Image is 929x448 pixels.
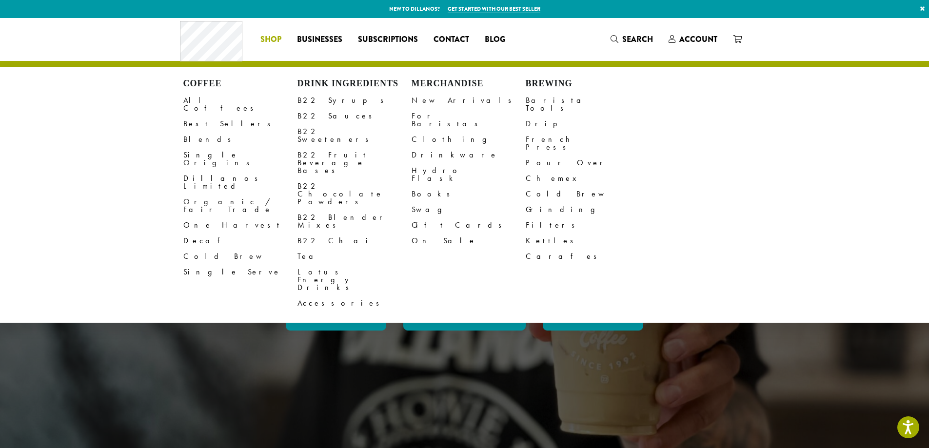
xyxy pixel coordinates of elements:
[412,108,526,132] a: For Baristas
[183,116,297,132] a: Best Sellers
[412,186,526,202] a: Books
[526,202,640,217] a: Grinding
[526,186,640,202] a: Cold Brew
[297,108,412,124] a: B22 Sauces
[412,202,526,217] a: Swag
[603,31,661,47] a: Search
[358,34,418,46] span: Subscriptions
[253,32,289,47] a: Shop
[297,233,412,249] a: B22 Chai
[297,34,342,46] span: Businesses
[622,34,653,45] span: Search
[412,78,526,89] h4: Merchandise
[485,34,505,46] span: Blog
[526,217,640,233] a: Filters
[412,217,526,233] a: Gift Cards
[526,171,640,186] a: Chemex
[526,132,640,155] a: French Press
[526,116,640,132] a: Drip
[412,93,526,108] a: New Arrivals
[183,264,297,280] a: Single Serve
[526,249,640,264] a: Carafes
[297,93,412,108] a: B22 Syrups
[448,5,540,13] a: Get started with our best seller
[183,217,297,233] a: One Harvest
[412,132,526,147] a: Clothing
[297,124,412,147] a: B22 Sweeteners
[297,295,412,311] a: Accessories
[260,34,281,46] span: Shop
[526,155,640,171] a: Pour Over
[526,78,640,89] h4: Brewing
[183,93,297,116] a: All Coffees
[297,78,412,89] h4: Drink Ingredients
[434,34,469,46] span: Contact
[297,249,412,264] a: Tea
[183,249,297,264] a: Cold Brew
[526,233,640,249] a: Kettles
[297,264,412,295] a: Lotus Energy Drinks
[297,178,412,210] a: B22 Chocolate Powders
[526,93,640,116] a: Barista Tools
[297,210,412,233] a: B22 Blender Mixes
[183,132,297,147] a: Blends
[679,34,717,45] span: Account
[183,171,297,194] a: Dillanos Limited
[297,147,412,178] a: B22 Fruit Beverage Bases
[183,194,297,217] a: Organic / Fair Trade
[412,147,526,163] a: Drinkware
[412,233,526,249] a: On Sale
[183,78,297,89] h4: Coffee
[183,233,297,249] a: Decaf
[183,147,297,171] a: Single Origins
[412,163,526,186] a: Hydro Flask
